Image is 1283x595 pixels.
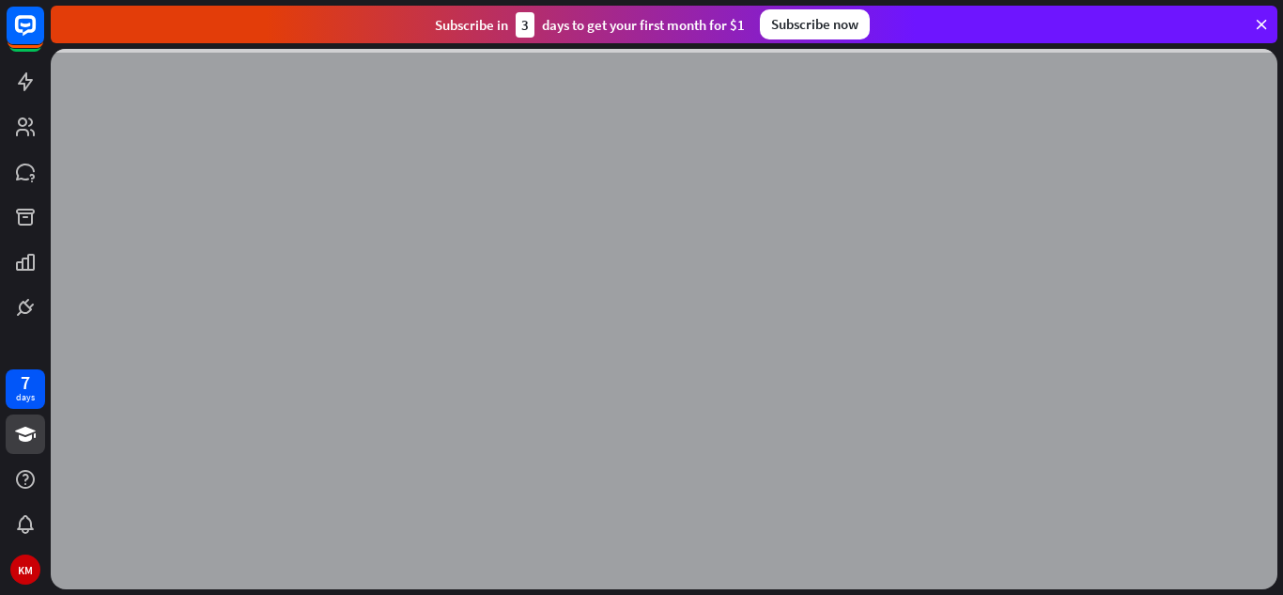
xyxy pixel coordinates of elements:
[21,374,30,391] div: 7
[516,12,534,38] div: 3
[435,12,745,38] div: Subscribe in days to get your first month for $1
[16,391,35,404] div: days
[760,9,870,39] div: Subscribe now
[10,555,40,585] div: KM
[6,369,45,409] a: 7 days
